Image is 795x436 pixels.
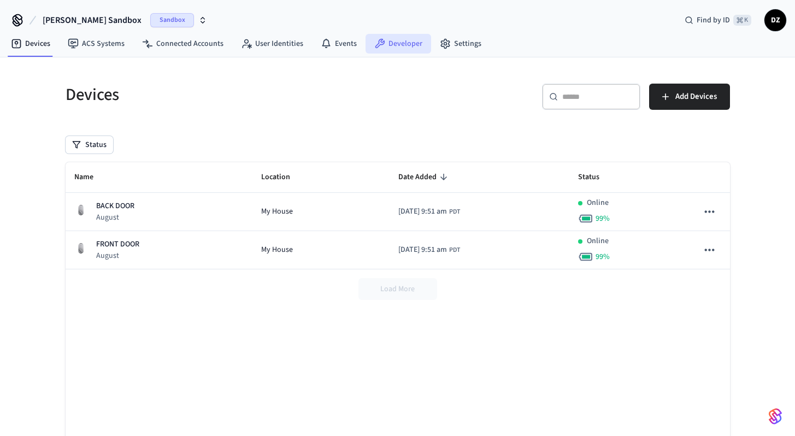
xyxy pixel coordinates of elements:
[449,207,460,217] span: PDT
[733,15,751,26] span: ⌘ K
[96,239,139,250] p: FRONT DOOR
[74,241,87,255] img: August Wifi Smart Lock 3rd Gen, Silver, Front
[150,13,194,27] span: Sandbox
[449,245,460,255] span: PDT
[74,169,108,186] span: Name
[398,169,451,186] span: Date Added
[765,10,785,30] span: DZ
[133,34,232,54] a: Connected Accounts
[431,34,490,54] a: Settings
[74,203,87,216] img: August Wifi Smart Lock 3rd Gen, Silver, Front
[261,206,293,217] span: My House
[366,34,431,54] a: Developer
[2,34,59,54] a: Devices
[398,244,460,256] div: America/Los_Angeles
[96,250,139,261] p: August
[261,244,293,256] span: My House
[398,206,447,217] span: [DATE] 9:51 am
[587,235,609,247] p: Online
[66,84,391,106] h5: Devices
[764,9,786,31] button: DZ
[587,197,609,209] p: Online
[676,10,760,30] div: Find by ID⌘ K
[232,34,312,54] a: User Identities
[398,244,447,256] span: [DATE] 9:51 am
[596,213,610,224] span: 99 %
[66,162,730,269] table: sticky table
[43,14,142,27] span: [PERSON_NAME] Sandbox
[96,212,134,223] p: August
[649,84,730,110] button: Add Devices
[312,34,366,54] a: Events
[675,90,717,104] span: Add Devices
[59,34,133,54] a: ACS Systems
[697,15,730,26] span: Find by ID
[769,408,782,425] img: SeamLogoGradient.69752ec5.svg
[66,136,113,154] button: Status
[398,206,460,217] div: America/Los_Angeles
[261,169,304,186] span: Location
[96,201,134,212] p: BACK DOOR
[596,251,610,262] span: 99 %
[578,169,614,186] span: Status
